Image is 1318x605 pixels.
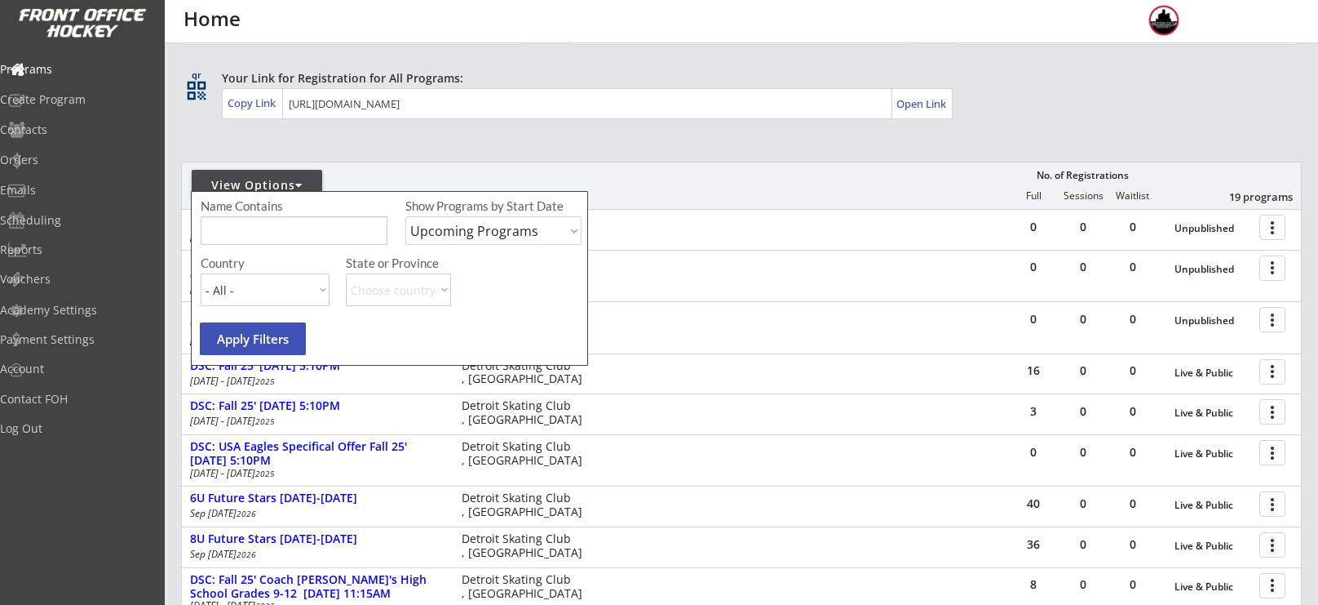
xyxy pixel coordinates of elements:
div: DSC: Fall 25' [DATE] 5:10PM [190,359,444,373]
div: Detroit Skating Club , [GEOGRAPHIC_DATA] [462,573,590,601]
div: Live & Public [1174,581,1251,593]
button: more_vert [1259,532,1285,558]
div: 0 [1108,365,1157,376]
button: more_vert [1259,256,1285,281]
div: Sep [DATE] [190,509,440,518]
div: 0 [1059,406,1108,417]
div: Live & Public [1174,367,1251,379]
div: Detroit Skating Club , [GEOGRAPHIC_DATA] [462,359,590,387]
button: more_vert [1259,359,1285,385]
div: 0 [1108,221,1157,233]
div: 0 [1059,447,1108,458]
div: 16 [1009,365,1058,376]
div: Unpublished [1174,223,1251,234]
div: 0 [1108,314,1157,325]
div: 0 [1009,221,1058,233]
div: Detroit Skating Club , [GEOGRAPHIC_DATA] [462,399,590,427]
div: No. of Registrations [1032,170,1133,181]
button: qr_code [184,78,209,103]
div: 0 [1059,498,1108,509]
em: 2026 [237,549,256,560]
div: Unpublished [1174,315,1251,327]
button: more_vert [1259,440,1285,465]
div: 0 [1059,579,1108,590]
button: more_vert [1259,215,1285,240]
div: Unpublished [1174,264,1251,275]
div: [GEOGRAPHIC_DATA]: Fall 25' [DATE] 6:00PM-7:20PM Grades (1-5) [190,307,444,335]
div: 3 [1009,406,1058,417]
div: 0 [1108,579,1157,590]
div: Live & Public [1174,448,1251,460]
div: Your Link for Registration for All Programs: [222,70,1251,87]
button: more_vert [1259,307,1285,332]
div: 0 [1059,261,1108,273]
a: Open Link [896,92,948,115]
div: Open Link [896,97,948,111]
div: [DATE] - [DATE] [190,416,440,426]
div: [DATE] - [DATE] [190,232,440,242]
div: [DATE] - [DATE] [190,469,440,478]
div: Live & Public [1174,500,1251,511]
div: 0 [1108,406,1157,417]
div: Fall 2025 Walk-On Opportunities [190,215,444,229]
div: 36 [1009,539,1058,550]
em: 2025 [255,376,275,387]
em: 2025 [255,468,275,479]
button: more_vert [1259,399,1285,425]
div: 0 [1108,447,1157,458]
button: more_vert [1259,492,1285,517]
div: Sessions [1059,190,1108,202]
div: [DATE] - [DATE] [190,284,440,294]
div: 8U Future Stars [DATE]-[DATE] [190,532,444,546]
div: Full [1009,190,1058,202]
em: 2026 [237,508,256,519]
button: Apply Filters [200,323,306,355]
div: DSC: USA Eagles Specifical Offer Fall 25' [DATE] 5:10PM [190,440,444,468]
div: DSC: Fall 25' [DATE] 5:10PM [190,399,444,413]
div: 0 [1009,314,1058,325]
div: Waitlist [1108,190,1157,202]
div: Name Contains [201,200,329,212]
div: 0 [1059,539,1108,550]
div: Detroit Skating Club , [GEOGRAPHIC_DATA] [462,492,590,519]
div: 40 [1009,498,1058,509]
div: 0 [1009,447,1058,458]
div: Live & Public [1174,540,1251,552]
div: 0 [1059,365,1108,376]
div: Country [201,257,329,269]
div: State or Province [346,257,579,269]
div: 0 [1108,261,1157,273]
div: Sep [DATE] [190,549,440,559]
div: Live & Public [1174,407,1251,419]
div: 8 [1009,579,1058,590]
div: [GEOGRAPHIC_DATA]: Fall 25' [DATE] 4:30-6:00PM Grades 6-12 [190,256,444,283]
div: qr [186,70,206,81]
div: Detroit Skating Club , [GEOGRAPHIC_DATA] [462,440,590,468]
div: 19 programs [1208,189,1293,204]
div: 0 [1009,261,1058,273]
div: 0 [1059,221,1108,233]
div: Show Programs by Start Date [405,200,579,212]
div: Detroit Skating Club , [GEOGRAPHIC_DATA] [462,532,590,560]
div: Copy Link [228,96,279,110]
button: more_vert [1259,573,1285,598]
div: 6U Future Stars [DATE]-[DATE] [190,492,444,505]
div: DSC: Fall 25' Coach [PERSON_NAME]'s High School Grades 9-12 [DATE] 11:15AM [190,573,444,601]
div: [DATE] - [DATE] [190,376,440,386]
div: View Options [192,177,322,194]
div: [DATE] - [DATE] [190,336,440,345]
div: 0 [1059,314,1108,325]
div: 0 [1108,498,1157,509]
em: 2025 [255,416,275,427]
div: 0 [1108,539,1157,550]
